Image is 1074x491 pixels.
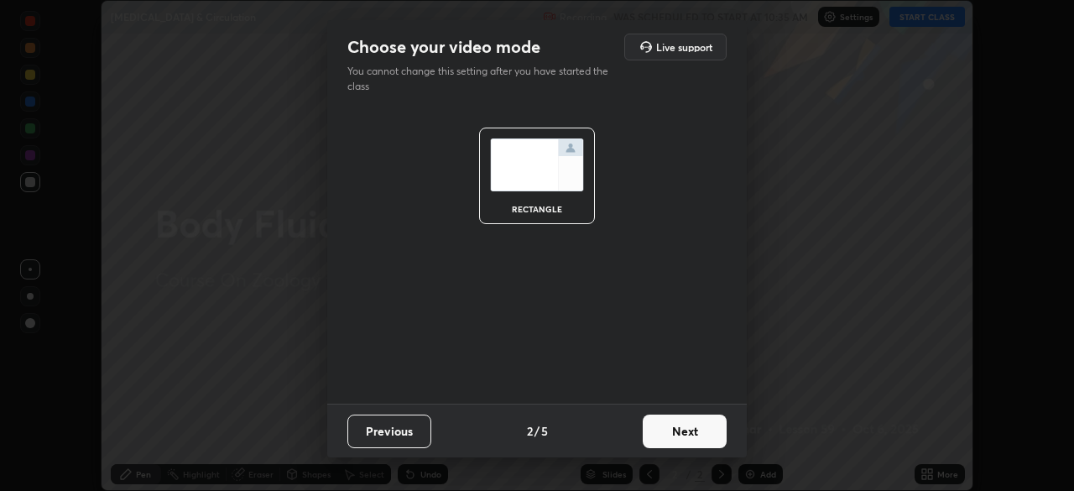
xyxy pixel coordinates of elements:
[656,42,712,52] h5: Live support
[347,36,540,58] h2: Choose your video mode
[503,205,571,213] div: rectangle
[347,64,619,94] p: You cannot change this setting after you have started the class
[347,415,431,448] button: Previous
[490,138,584,191] img: normalScreenIcon.ae25ed63.svg
[534,422,540,440] h4: /
[527,422,533,440] h4: 2
[541,422,548,440] h4: 5
[643,415,727,448] button: Next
